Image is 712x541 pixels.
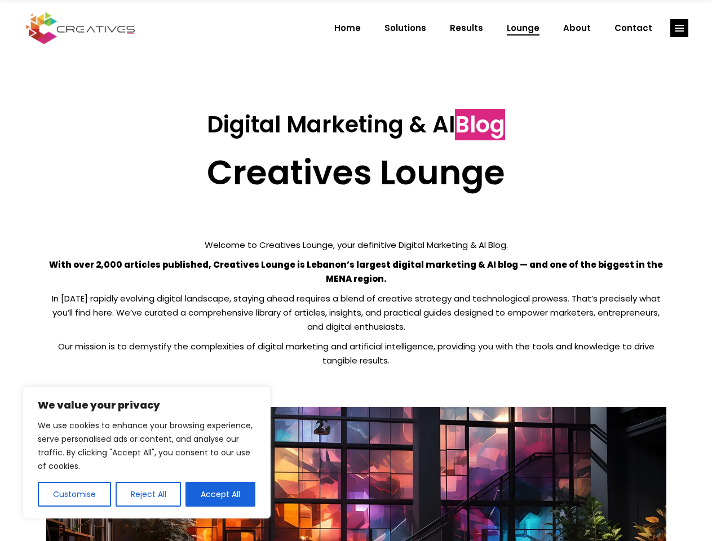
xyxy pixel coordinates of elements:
[322,14,373,43] a: Home
[46,339,666,367] p: Our mission is to demystify the complexities of digital marketing and artificial intelligence, pr...
[38,419,255,473] p: We use cookies to enhance your browsing experience, serve personalised ads or content, and analys...
[38,398,255,412] p: We value your privacy
[438,14,495,43] a: Results
[23,387,271,518] div: We value your privacy
[46,152,666,193] h2: Creatives Lounge
[614,14,652,43] span: Contact
[670,19,688,37] a: link
[116,482,182,507] button: Reject All
[334,14,361,43] span: Home
[603,14,664,43] a: Contact
[563,14,591,43] span: About
[384,14,426,43] span: Solutions
[46,111,666,138] h3: Digital Marketing & AI
[450,14,483,43] span: Results
[507,14,539,43] span: Lounge
[551,14,603,43] a: About
[373,14,438,43] a: Solutions
[455,109,505,140] span: Blog
[49,259,663,285] strong: With over 2,000 articles published, Creatives Lounge is Lebanon’s largest digital marketing & AI ...
[46,238,666,252] p: Welcome to Creatives Lounge, your definitive Digital Marketing & AI Blog.
[46,291,666,334] p: In [DATE] rapidly evolving digital landscape, staying ahead requires a blend of creative strategy...
[24,11,138,46] img: Creatives
[495,14,551,43] a: Lounge
[38,482,111,507] button: Customise
[185,482,255,507] button: Accept All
